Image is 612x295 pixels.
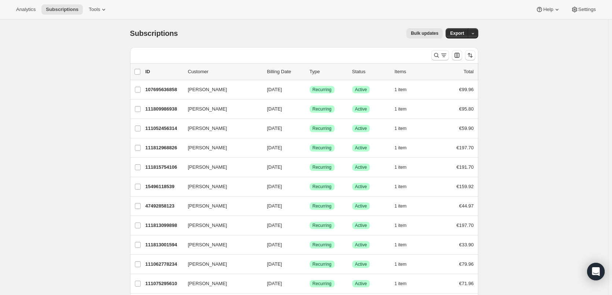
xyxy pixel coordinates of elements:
span: Active [355,106,367,112]
span: €44.97 [459,203,474,209]
span: Subscriptions [130,29,178,37]
div: 111813099898[PERSON_NAME][DATE]SuccessRecurringSuccessActive1 item€197.70 [145,220,474,231]
span: 1 item [395,242,407,248]
button: [PERSON_NAME] [184,142,257,154]
span: Active [355,203,367,209]
span: [PERSON_NAME] [188,86,227,93]
span: [PERSON_NAME] [188,144,227,152]
span: Recurring [313,184,332,190]
span: [DATE] [267,242,282,247]
span: 1 item [395,203,407,209]
p: 111813099898 [145,222,182,229]
button: [PERSON_NAME] [184,123,257,134]
button: 1 item [395,123,415,134]
div: 111815754106[PERSON_NAME][DATE]SuccessRecurringSuccessActive1 item€191.70 [145,162,474,172]
p: Billing Date [267,68,304,75]
span: €33.90 [459,242,474,247]
span: [PERSON_NAME] [188,202,227,210]
span: [DATE] [267,87,282,92]
span: [PERSON_NAME] [188,280,227,287]
button: 1 item [395,279,415,289]
span: €197.70 [457,145,474,150]
span: €159.92 [457,184,474,189]
button: [PERSON_NAME] [184,200,257,212]
button: [PERSON_NAME] [184,258,257,270]
span: €191.70 [457,164,474,170]
div: 107695636858[PERSON_NAME][DATE]SuccessRecurringSuccessActive1 item€99.96 [145,85,474,95]
span: [DATE] [267,223,282,228]
div: 15496118539[PERSON_NAME][DATE]SuccessRecurringSuccessActive1 item€159.92 [145,182,474,192]
button: Help [531,4,565,15]
button: [PERSON_NAME] [184,103,257,115]
span: Subscriptions [46,7,78,12]
button: 1 item [395,220,415,231]
button: 1 item [395,104,415,114]
span: €79.96 [459,261,474,267]
p: 111075295610 [145,280,182,287]
button: 1 item [395,201,415,211]
span: Active [355,281,367,287]
button: 1 item [395,240,415,250]
div: 111052456314[PERSON_NAME][DATE]SuccessRecurringSuccessActive1 item€59.90 [145,123,474,134]
span: Recurring [313,223,332,228]
p: Customer [188,68,261,75]
span: [PERSON_NAME] [188,241,227,249]
p: 111812968826 [145,144,182,152]
span: 1 item [395,261,407,267]
span: 1 item [395,126,407,131]
span: €71.96 [459,281,474,286]
div: 47492858123[PERSON_NAME][DATE]SuccessRecurringSuccessActive1 item€44.97 [145,201,474,211]
span: Active [355,145,367,151]
span: [DATE] [267,164,282,170]
div: 111813001594[PERSON_NAME][DATE]SuccessRecurringSuccessActive1 item€33.90 [145,240,474,250]
span: 1 item [395,223,407,228]
span: 1 item [395,164,407,170]
span: Active [355,126,367,131]
span: [DATE] [267,145,282,150]
button: Analytics [12,4,40,15]
span: [DATE] [267,106,282,112]
p: 111062778234 [145,261,182,268]
button: Sort the results [465,50,475,60]
span: 1 item [395,106,407,112]
span: Recurring [313,145,332,151]
span: Help [543,7,553,12]
button: 1 item [395,162,415,172]
span: [PERSON_NAME] [188,261,227,268]
span: [DATE] [267,126,282,131]
div: IDCustomerBilling DateTypeStatusItemsTotal [145,68,474,75]
span: Active [355,164,367,170]
span: Recurring [313,87,332,93]
span: Recurring [313,242,332,248]
button: Customize table column order and visibility [452,50,462,60]
button: [PERSON_NAME] [184,278,257,290]
span: [PERSON_NAME] [188,164,227,171]
div: 111062778234[PERSON_NAME][DATE]SuccessRecurringSuccessActive1 item€79.96 [145,259,474,269]
div: Open Intercom Messenger [587,263,605,280]
p: 15496118539 [145,183,182,190]
span: Active [355,223,367,228]
button: 1 item [395,85,415,95]
span: Recurring [313,106,332,112]
span: €95.80 [459,106,474,112]
span: Recurring [313,126,332,131]
span: 1 item [395,145,407,151]
div: Type [310,68,346,75]
span: [DATE] [267,281,282,286]
button: 1 item [395,259,415,269]
span: [DATE] [267,184,282,189]
span: 1 item [395,281,407,287]
span: €99.96 [459,87,474,92]
span: Active [355,261,367,267]
button: Subscriptions [41,4,83,15]
span: [PERSON_NAME] [188,183,227,190]
span: €197.70 [457,223,474,228]
span: [PERSON_NAME] [188,222,227,229]
button: [PERSON_NAME] [184,181,257,193]
button: Export [446,28,468,38]
span: Recurring [313,261,332,267]
span: Active [355,184,367,190]
button: [PERSON_NAME] [184,84,257,96]
p: ID [145,68,182,75]
p: 107695636858 [145,86,182,93]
